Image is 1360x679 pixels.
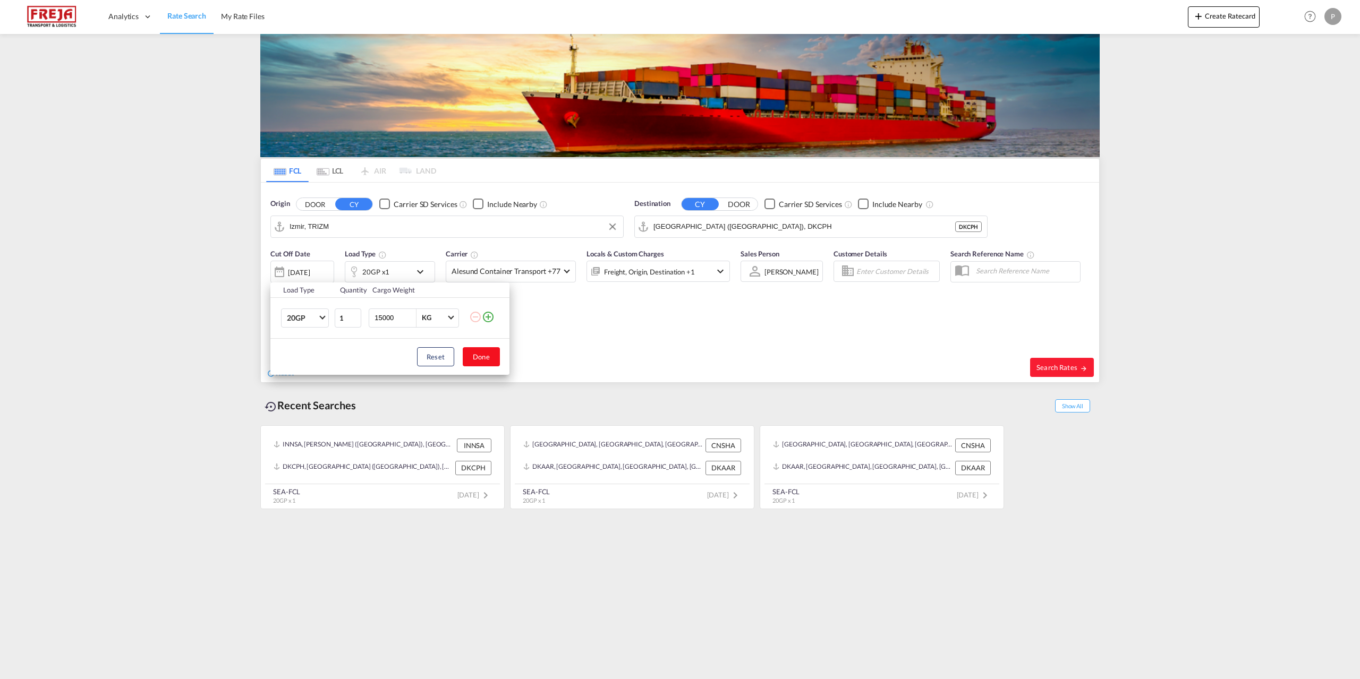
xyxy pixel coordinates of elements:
input: Qty [335,308,361,328]
div: KG [422,313,431,322]
button: Reset [417,347,454,366]
button: Done [463,347,500,366]
div: Cargo Weight [372,285,463,295]
span: 20GP [287,313,318,323]
th: Quantity [334,282,367,298]
md-icon: icon-minus-circle-outline [469,311,482,323]
input: Enter Weight [373,309,416,327]
md-icon: icon-plus-circle-outline [482,311,495,323]
th: Load Type [270,282,334,298]
md-select: Choose: 20GP [281,308,329,328]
